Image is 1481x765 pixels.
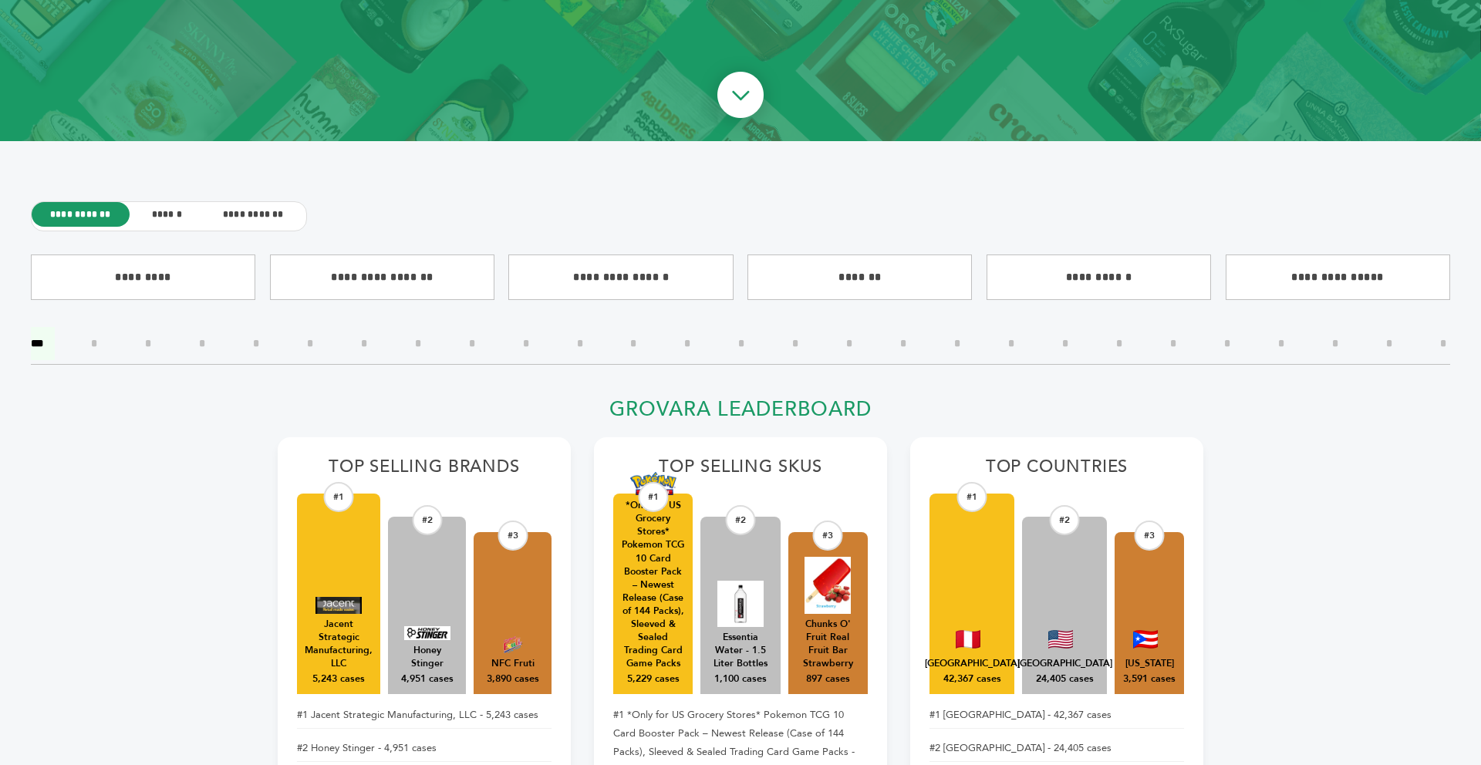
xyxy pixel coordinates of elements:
[714,672,767,686] div: 1,100 cases
[725,505,755,535] div: #2
[957,482,987,512] div: #1
[638,482,668,512] div: #1
[1123,672,1176,686] div: 3,591 cases
[929,457,1184,486] h2: Top Countries
[630,472,676,496] img: *Only for US Grocery Stores* Pokemon TCG 10 Card Booster Pack – Newest Release (Case of 144 Packs...
[297,735,552,762] li: #2 Honey Stinger - 4,951 cases
[1048,630,1073,649] img: United States Flag
[490,636,536,653] img: NFC Fruti
[929,735,1184,762] li: #2 [GEOGRAPHIC_DATA] - 24,405 cases
[1133,630,1158,649] img: Puerto Rico Flag
[297,457,552,486] h2: Top Selling Brands
[412,505,442,535] div: #2
[929,702,1184,729] li: #1 [GEOGRAPHIC_DATA] - 42,367 cases
[627,672,680,686] div: 5,229 cases
[806,672,850,686] div: 897 cases
[297,702,552,729] li: #1 Jacent Strategic Manufacturing, LLC - 5,243 cases
[305,618,373,670] div: Jacent Strategic Manufacturing, LLC
[404,626,450,640] img: Honey Stinger
[708,631,772,670] div: Essentia Water - 1.5 Liter Bottles
[312,672,365,686] div: 5,243 cases
[396,644,458,670] div: Honey Stinger
[315,597,362,614] img: Jacent Strategic Manufacturing, LLC
[1135,521,1165,551] div: #3
[813,521,843,551] div: #3
[796,618,860,670] div: Chunks O' Fruit Real Fruit Bar Strawberry
[1125,657,1174,670] div: Puerto Rico
[1036,672,1094,686] div: 24,405 cases
[491,657,535,670] div: NFC Fruti
[487,672,539,686] div: 3,890 cases
[925,657,1020,670] div: Peru
[717,581,764,627] img: Essentia Water - 1.5 Liter Bottles
[1050,505,1080,535] div: #2
[613,457,868,486] h2: Top Selling SKUs
[956,630,980,649] img: Peru Flag
[1017,657,1112,670] div: United States
[324,482,354,512] div: #1
[401,672,454,686] div: 4,951 cases
[278,397,1203,430] h2: Grovara Leaderboard
[621,499,685,670] div: *Only for US Grocery Stores* Pokemon TCG 10 Card Booster Pack – Newest Release (Case of 144 Packs...
[700,56,781,138] img: ourBrandsHeroArrow.png
[943,672,1001,686] div: 42,367 cases
[498,521,528,551] div: #3
[805,557,851,614] img: Chunks O' Fruit Real Fruit Bar Strawberry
